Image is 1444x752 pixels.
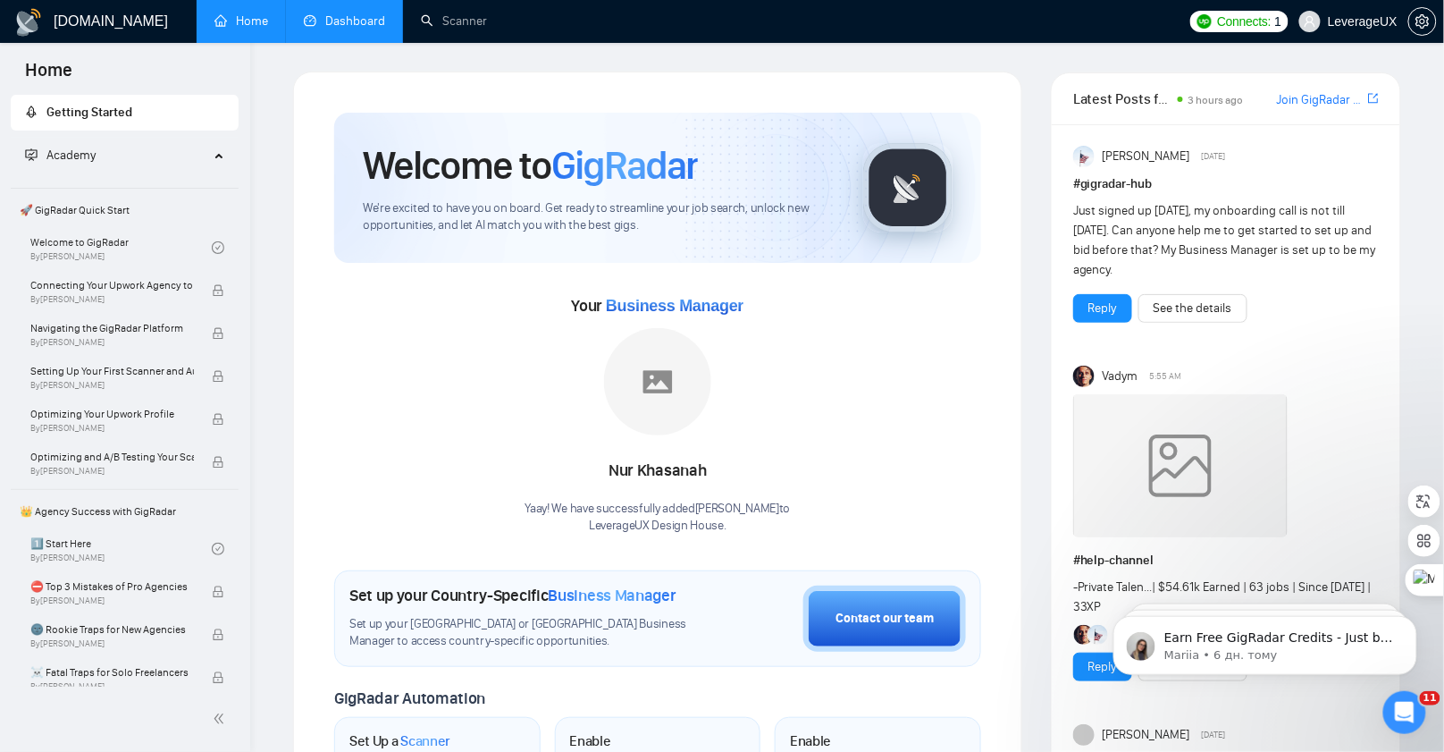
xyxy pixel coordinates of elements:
[1073,174,1379,194] h1: # gigradar-hub
[212,672,224,684] span: lock
[30,638,194,649] span: By [PERSON_NAME]
[214,13,268,29] a: homeHome
[212,543,224,555] span: check-circle
[349,616,714,650] span: Set up your [GEOGRAPHIC_DATA] or [GEOGRAPHIC_DATA] Business Manager to access country-specific op...
[349,586,676,605] h1: Set up your Country-Specific
[803,586,966,652] button: Contact our team
[13,494,237,529] span: 👑 Agency Success with GigRadar
[304,13,385,29] a: dashboardDashboard
[606,297,743,315] span: Business Manager
[30,596,194,606] span: By [PERSON_NAME]
[863,143,953,232] img: gigradar-logo.png
[212,241,224,254] span: check-circle
[1368,91,1379,106] span: export
[30,448,194,466] span: Optimizing and A/B Testing Your Scanner for Better Results
[30,466,194,477] span: By [PERSON_NAME]
[25,106,38,118] span: rocket
[1197,14,1212,29] img: upwork-logo.png
[25,148,38,161] span: fund-projection-screen
[1103,147,1190,166] span: [PERSON_NAME]
[1103,725,1190,745] span: [PERSON_NAME]
[46,148,96,163] span: Academy
[30,362,194,380] span: Setting Up Your First Scanner and Auto-Bidder
[30,337,194,348] span: By [PERSON_NAME]
[525,501,791,535] div: Yaay! We have successfully added [PERSON_NAME] to
[400,732,450,750] span: Scanner
[1409,14,1436,29] span: setting
[604,328,711,435] img: placeholder.png
[1073,88,1172,110] span: Latest Posts from the GigRadar Community
[1154,299,1232,318] a: See the details
[11,57,87,95] span: Home
[363,141,698,190] h1: Welcome to
[1073,551,1379,570] h1: # help-channel
[1073,394,1288,537] img: weqQh+iSagEgQAAAABJRU5ErkJggg==
[835,609,934,629] div: Contact our team
[30,529,212,569] a: 1️⃣ Start HereBy[PERSON_NAME]
[1073,203,1376,277] span: Just signed up [DATE], my onboarding call is not till [DATE]. Can anyone help me to get started t...
[1078,579,1153,595] a: Private Talen...
[525,456,791,486] div: Nur Khasanah
[525,518,791,535] p: LeverageUX Design House .
[30,228,212,267] a: Welcome to GigRadarBy[PERSON_NAME]
[572,296,744,316] span: Your
[334,689,485,708] span: GigRadar Automation
[30,294,194,305] span: By [PERSON_NAME]
[212,629,224,641] span: lock
[421,13,487,29] a: searchScanner
[1188,94,1244,106] span: 3 hours ago
[212,456,224,469] span: lock
[1304,15,1316,28] span: user
[30,319,194,337] span: Navigating the GigRadar Platform
[212,586,224,598] span: lock
[549,586,676,605] span: Business Manager
[1150,368,1182,384] span: 5:55 AM
[1073,653,1132,681] button: Reply
[1217,12,1271,31] span: Connects:
[14,8,43,37] img: logo
[30,405,194,423] span: Optimizing Your Upwork Profile
[1202,148,1226,165] span: [DATE]
[1088,299,1117,318] a: Reply
[1408,14,1437,29] a: setting
[349,732,450,750] h1: Set Up a
[11,95,239,131] li: Getting Started
[1277,90,1364,110] a: Join GigRadar Slack Community
[1202,727,1226,743] span: [DATE]
[213,710,231,728] span: double-left
[363,200,835,234] span: We're excited to have you on board. Get ready to streamline your job search, unlock new opportuni...
[30,663,194,681] span: ☠️ Fatal Traps for Solo Freelancers
[1073,146,1095,167] img: Anisuzzaman Khan
[25,148,96,163] span: Academy
[1408,7,1437,36] button: setting
[30,621,194,638] span: 🌚 Rookie Traps for New Agencies
[1073,294,1132,323] button: Reply
[46,105,132,120] span: Getting Started
[1368,90,1379,107] a: export
[551,141,698,190] span: GigRadar
[1087,579,1444,704] iframe: Intercom notifications повідомлення
[1138,294,1247,323] button: See the details
[212,284,224,297] span: lock
[30,423,194,434] span: By [PERSON_NAME]
[30,380,194,391] span: By [PERSON_NAME]
[30,681,194,692] span: By [PERSON_NAME]
[13,192,237,228] span: 🚀 GigRadar Quick Start
[1275,12,1282,31] span: 1
[30,276,194,294] span: Connecting Your Upwork Agency to GigRadar
[1383,691,1426,734] iframe: Intercom live chat
[30,578,194,596] span: ⛔ Top 3 Mistakes of Pro Agencies
[1420,691,1440,706] span: 11
[212,370,224,383] span: lock
[1073,366,1095,387] img: Vadym
[212,327,224,340] span: lock
[212,413,224,426] span: lock
[1103,367,1138,386] span: Vadym
[1073,579,1372,614] span: - | $54.61k Earned | 63 jobs | Since [DATE] | 33XP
